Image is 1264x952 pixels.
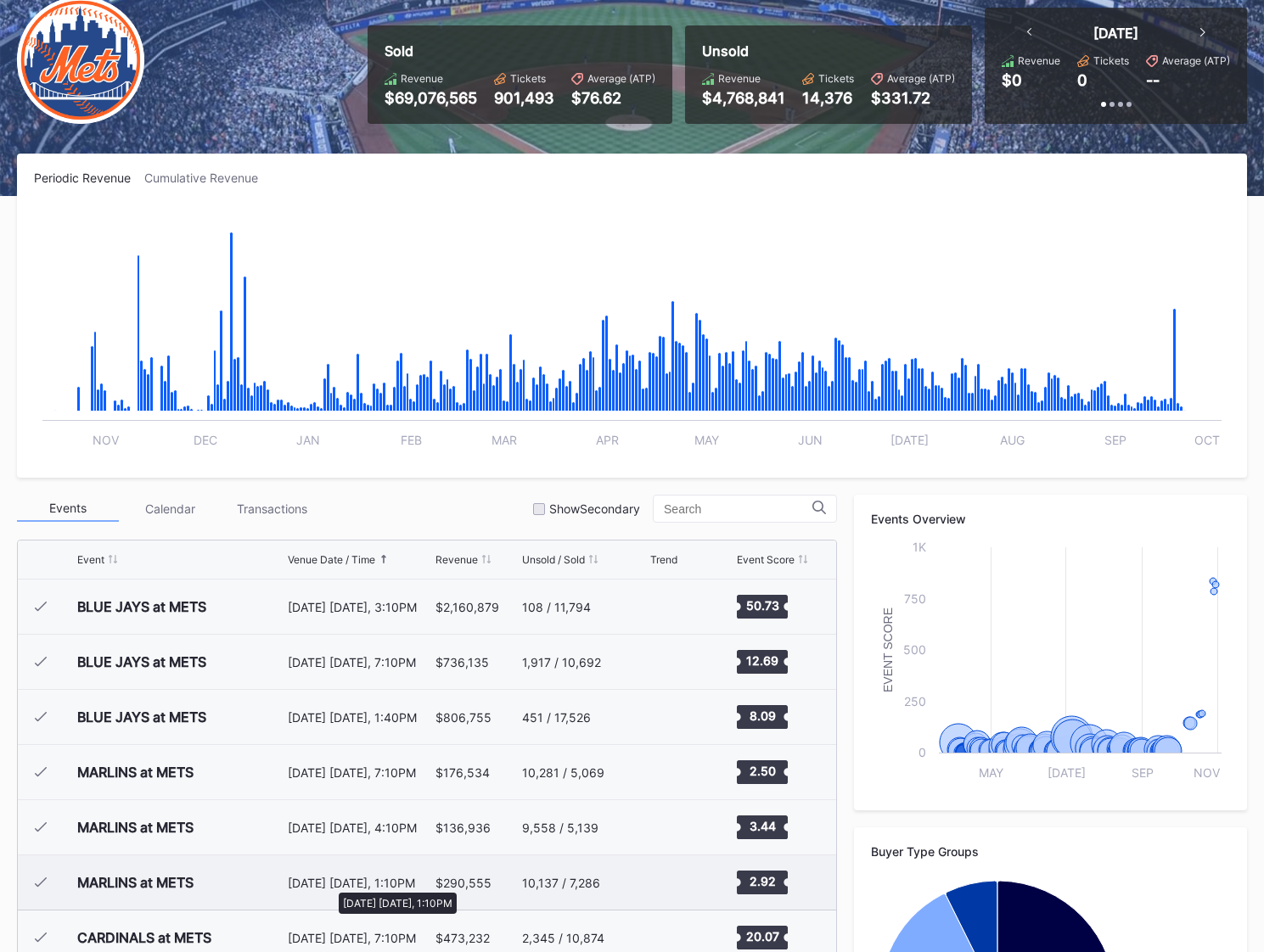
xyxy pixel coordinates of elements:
[1093,54,1129,67] div: Tickets
[288,931,432,945] div: [DATE] [DATE], 7:10PM
[871,89,955,107] div: $331.72
[522,876,600,890] div: 10,137 / 7,286
[435,600,499,614] div: $2,160,879
[890,433,929,447] text: [DATE]
[296,433,320,447] text: Jan
[745,598,778,613] text: 50.73
[718,72,761,85] div: Revenue
[871,539,1230,793] svg: Chart title
[522,600,591,614] div: 108 / 11,794
[749,874,775,888] text: 2.92
[435,931,490,945] div: $473,232
[522,820,598,835] div: 9,558 / 5,139
[904,694,926,708] text: 250
[77,764,194,781] div: MARLINS at METS
[1048,765,1086,780] text: [DATE]
[650,553,677,566] div: Trend
[288,600,432,614] div: [DATE] [DATE], 3:10PM
[522,655,601,669] div: 1,917 / 10,692
[1194,433,1220,447] text: Oct
[1132,765,1154,780] text: Sep
[288,876,432,890] div: [DATE] [DATE], 1:10PM
[510,72,546,85] div: Tickets
[435,655,489,669] div: $736,135
[903,642,926,657] text: 500
[871,512,1230,526] div: Events Overview
[77,929,211,946] div: CARDINALS at METS
[1104,433,1126,447] text: Sep
[549,501,640,516] div: Show Secondary
[746,653,778,668] text: 12.69
[288,655,432,669] div: [DATE] [DATE], 7:10PM
[913,540,926,554] text: 1k
[119,496,221,522] div: Calendar
[749,819,775,833] text: 3.44
[587,72,655,85] div: Average (ATP)
[401,72,443,85] div: Revenue
[34,206,1230,461] svg: Chart title
[494,89,554,107] div: 901,493
[77,553,104,566] div: Event
[522,553,585,566] div: Unsold / Sold
[694,433,719,447] text: May
[385,42,655,59] div: Sold
[522,765,604,780] div: 10,281 / 5,069
[745,929,778,944] text: 20.07
[1077,71,1087,89] div: 0
[77,874,194,891] div: MARLINS at METS
[385,89,477,107] div: $69,076,565
[288,553,375,566] div: Venue Date / Time
[798,433,823,447] text: Jun
[749,764,775,778] text: 2.50
[77,598,206,615] div: BLUE JAYS at METS
[919,745,926,759] text: 0
[651,585,702,628] svg: Chart​title
[288,765,432,780] div: [DATE] [DATE], 7:10PM
[881,608,895,692] text: Event Score
[435,553,478,566] div: Revenue
[288,820,432,835] div: [DATE] [DATE], 4:10PM
[664,502,812,516] input: Search
[77,653,206,670] div: BLUE JAYS at METS
[818,72,854,85] div: Tickets
[401,433,422,447] text: Feb
[435,765,490,780] div: $176,534
[77,819,194,836] div: MARLINS at METS
[522,931,604,945] div: 2,345 / 10,874
[1093,25,1138,42] div: [DATE]
[1018,54,1060,67] div: Revenue
[492,433,517,447] text: Mar
[871,844,1230,859] div: Buyer Type Groups
[1000,433,1025,447] text: Aug
[77,708,206,725] div: BLUE JAYS at METS
[802,89,854,107] div: 14,376
[904,591,926,606] text: 750
[702,89,785,107] div: $4,768,841
[1162,54,1230,67] div: Average (ATP)
[887,72,955,85] div: Average (ATP)
[34,171,144,185] div: Periodic Revenue
[979,765,1003,780] text: May
[651,696,702,738] svg: Chart​title
[737,553,795,566] div: Event Score
[1002,71,1022,89] div: $0
[651,641,702,683] svg: Chart​title
[1146,71,1160,89] div: --
[651,806,702,848] svg: Chart​title
[93,433,120,447] text: Nov
[435,710,492,725] div: $806,755
[144,171,272,185] div: Cumulative Revenue
[1194,765,1221,780] text: Nov
[749,708,775,723] text: 8.09
[702,42,955,59] div: Unsold
[651,751,702,793] svg: Chart​title
[651,861,702,904] svg: Chart​title
[221,496,323,522] div: Transactions
[522,710,591,725] div: 451 / 17,526
[571,89,655,107] div: $76.62
[17,496,119,522] div: Events
[435,820,491,835] div: $136,936
[288,710,432,725] div: [DATE] [DATE], 1:40PM
[194,433,217,447] text: Dec
[596,433,619,447] text: Apr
